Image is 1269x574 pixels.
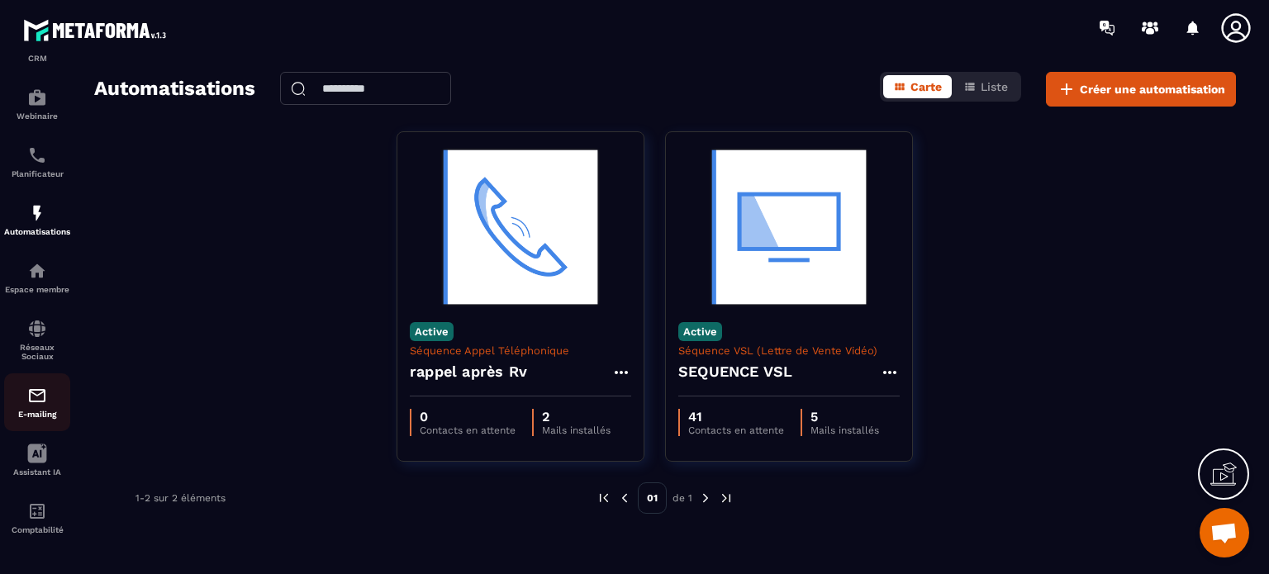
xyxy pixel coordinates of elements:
[719,491,734,505] img: next
[883,75,952,98] button: Carte
[4,54,70,63] p: CRM
[1080,81,1225,97] span: Créer une automatisation
[27,386,47,406] img: email
[27,319,47,339] img: social-network
[410,322,454,341] p: Active
[410,344,631,357] p: Séquence Appel Téléphonique
[4,191,70,249] a: automationsautomationsAutomatisations
[688,425,784,436] p: Contacts en attente
[4,169,70,178] p: Planificateur
[27,261,47,281] img: automations
[135,492,226,504] p: 1-2 sur 2 éléments
[410,145,631,310] img: automation-background
[4,306,70,373] a: social-networksocial-networkRéseaux Sociaux
[27,88,47,107] img: automations
[4,133,70,191] a: schedulerschedulerPlanificateur
[542,409,611,425] p: 2
[678,322,722,341] p: Active
[596,491,611,505] img: prev
[1046,72,1236,107] button: Créer une automatisation
[23,15,172,45] img: logo
[4,285,70,294] p: Espace membre
[4,373,70,431] a: emailemailE-mailing
[4,111,70,121] p: Webinaire
[673,491,692,505] p: de 1
[617,491,632,505] img: prev
[678,360,792,383] h4: SEQUENCE VSL
[4,525,70,534] p: Comptabilité
[410,360,527,383] h4: rappel après Rv
[4,489,70,547] a: accountantaccountantComptabilité
[688,409,784,425] p: 41
[4,249,70,306] a: automationsautomationsEspace membre
[678,344,900,357] p: Séquence VSL (Lettre de Vente Vidéo)
[542,425,611,436] p: Mails installés
[810,409,879,425] p: 5
[1200,508,1249,557] div: Ouvrir le chat
[4,467,70,477] p: Assistant IA
[910,80,942,93] span: Carte
[27,203,47,223] img: automations
[420,425,516,436] p: Contacts en attente
[638,482,667,514] p: 01
[4,75,70,133] a: automationsautomationsWebinaire
[4,343,70,361] p: Réseaux Sociaux
[4,410,70,419] p: E-mailing
[810,425,879,436] p: Mails installés
[27,501,47,521] img: accountant
[94,72,255,107] h2: Automatisations
[981,80,1008,93] span: Liste
[4,431,70,489] a: Assistant IA
[4,227,70,236] p: Automatisations
[678,145,900,310] img: automation-background
[698,491,713,505] img: next
[420,409,516,425] p: 0
[27,145,47,165] img: scheduler
[953,75,1018,98] button: Liste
